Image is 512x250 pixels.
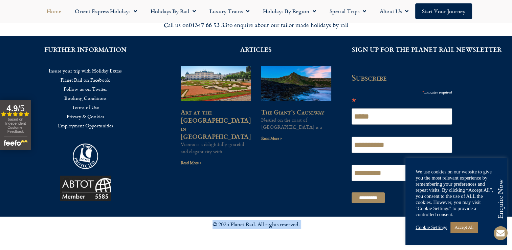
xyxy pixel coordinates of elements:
nav: Menu [3,3,509,19]
h2: FURTHER INFORMATION [10,46,160,53]
a: Planet Rail on Facebook [10,75,160,84]
a: Cookie Settings [416,224,447,230]
h2: Subscribe [352,73,457,82]
a: Orient Express Holidays [68,3,144,19]
a: Holidays by Region [256,3,323,19]
a: Read more about Art at the Belvedere Palace in Vienna [181,160,201,166]
a: Employment Opportunities [10,121,160,130]
a: Holidays by Rail [144,3,203,19]
h2: ARTICLES [181,46,331,53]
p: Vienna is a delightfully graceful and elegant city with [181,141,251,155]
strong: 01347 66 53 33 [189,20,227,29]
a: Booking Conditions [10,93,160,103]
a: About Us [373,3,415,19]
a: Special Trips [323,3,373,19]
a: Terms of Use [10,103,160,112]
h2: SIGN UP FOR THE PLANET RAIL NEWSLETTER [352,46,502,53]
img: atol_logo-1 [73,144,98,169]
a: Art at the [GEOGRAPHIC_DATA] in [GEOGRAPHIC_DATA] [181,107,251,141]
a: Start your Journey [415,3,472,19]
p: Nestled on the coast of [GEOGRAPHIC_DATA] is a [261,116,331,130]
a: Privacy & Cookies [10,112,160,121]
nav: Menu [10,66,160,130]
div: We use cookies on our website to give you the most relevant experience by remembering your prefer... [416,169,497,217]
a: Home [40,3,68,19]
div: indicates required [352,87,452,96]
a: The Giant’s Causeway [261,107,324,117]
div: Call us on to enquire about our tailor made holidays by rail [67,21,446,29]
a: Accept All [450,222,477,232]
img: ABTOT Black logo 5585 (002) [60,176,111,201]
a: Read more about The Giant’s Causeway [261,135,282,142]
p: © 2025 Planet Rail. All rights reserved. [63,220,449,229]
a: Insure your trip with Holiday Extras [10,66,160,75]
a: Luxury Trains [203,3,256,19]
a: Follow us on Twitter [10,84,160,93]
